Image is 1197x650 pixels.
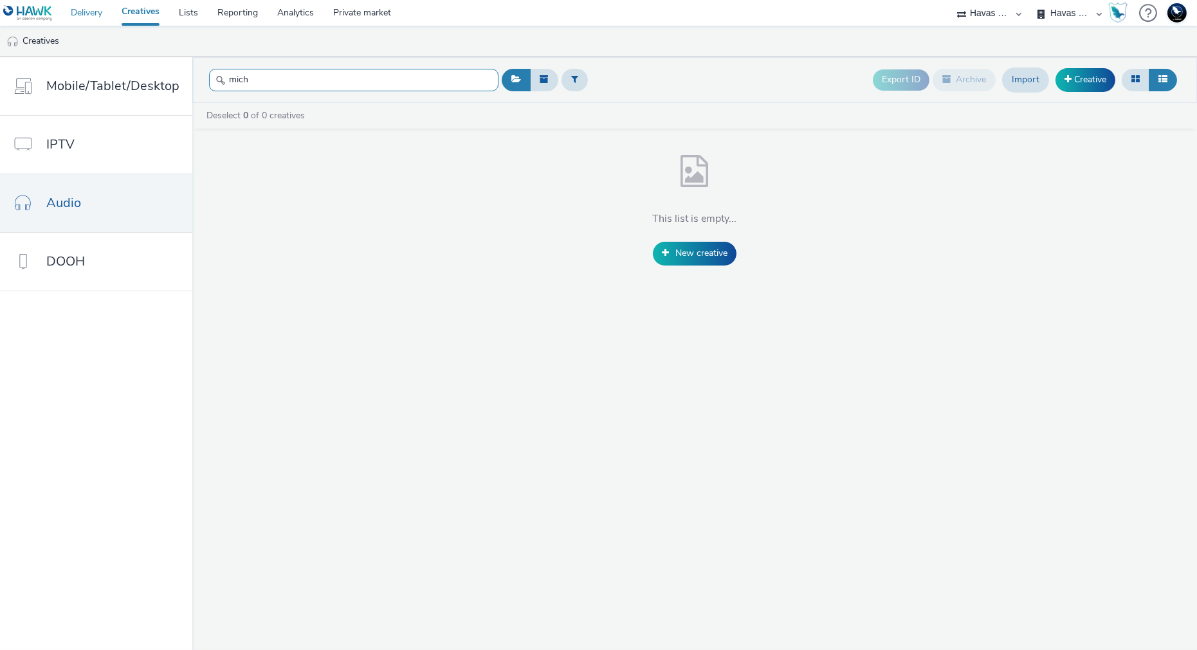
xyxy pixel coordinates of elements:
a: Import [1002,68,1049,92]
button: Archive [933,69,996,91]
img: Hawk Academy [1108,3,1128,23]
a: Hawk Academy [1108,3,1133,23]
strong: 0 [243,109,248,122]
span: Audio [46,194,81,212]
span: New creative [675,247,727,259]
a: New creative [653,242,736,265]
button: Grid [1122,69,1149,91]
a: Deselect of 0 creatives [205,109,310,122]
span: IPTV [46,135,75,154]
img: Support Hawk [1167,3,1187,23]
a: Creative [1055,68,1115,91]
input: Search... [209,69,498,91]
span: DOOH [46,252,85,271]
img: undefined Logo [3,5,53,21]
button: Export ID [873,69,929,90]
img: audio [6,35,19,48]
button: Table [1149,69,1177,91]
span: Mobile/Tablet/Desktop [46,77,179,95]
h4: This list is empty... [653,212,737,226]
